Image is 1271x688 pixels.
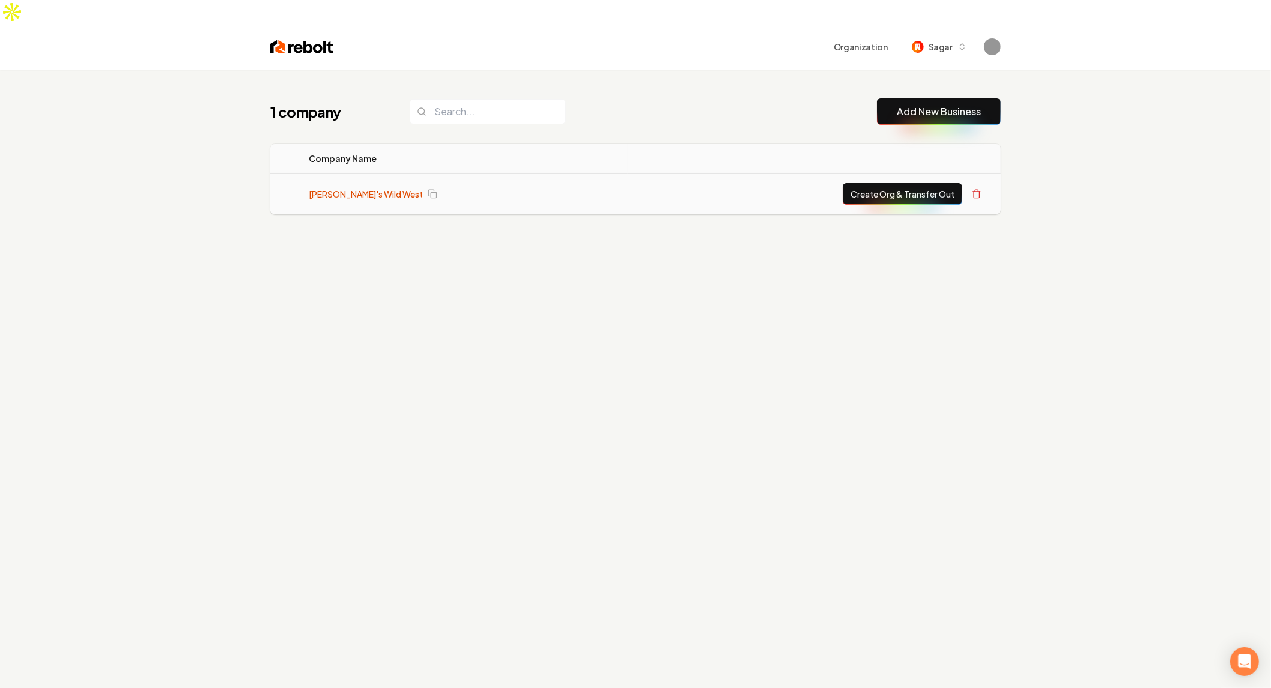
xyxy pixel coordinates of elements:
img: Sagar [912,41,924,53]
button: Add New Business [877,98,1001,125]
a: [PERSON_NAME]'s Wild West [309,188,423,200]
button: Create Org & Transfer Out [843,183,962,205]
h1: 1 company [270,102,386,121]
div: Open Intercom Messenger [1230,647,1259,676]
span: Sagar [929,41,953,53]
button: Organization [827,36,895,58]
button: Open user button [984,38,1001,55]
input: Search... [410,99,566,124]
img: Sagar Soni [984,38,1001,55]
th: Company Name [299,144,628,174]
a: Add New Business [897,104,981,119]
img: Rebolt Logo [270,38,333,55]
